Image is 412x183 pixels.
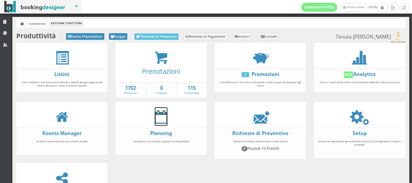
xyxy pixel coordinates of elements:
a: Promozioni [252,71,279,77]
div: Gestisci e personalizza le tue unità di vendita [16,137,107,153]
div: New [344,71,353,78]
div: Gestisci le impostazioni generali della struttura, la configurazione email e i template [314,137,405,156]
a: Contatti [258,33,279,40]
img: c17ce5f8a98d11e9805da647fc135771.png [391,32,405,43]
a: Richieste di Preventivo [232,130,288,137]
img: BookingDesigner.com [4,1,65,13]
a: Gruppi [109,33,128,40]
span: 0 [242,146,248,151]
strong: 0 [147,85,176,92]
div: Scarica i report di preventivi e prenotazioni elaborati sulla tua struttura [314,78,405,90]
h4: Nuove richieste [217,146,303,151]
strong: 115 [177,85,207,92]
span: [DATE] [301,3,377,12]
a: [PERSON_NAME] [340,3,367,12]
div: Visualizza le tue vendite e gestisci la disponibilità [116,137,207,153]
a: Elenco Prenotazioni [66,33,104,40]
a: Richieste di Preventivo [135,33,179,40]
div: Gestisci le richieste di preventivo inviate dal sito [215,137,306,157]
a: Listini [54,71,69,77]
a: Rooms Manager [42,130,82,137]
div: Crea e modifica i tuoi listini personalizzati e adattali ad ogni esigenza del cliente attraverso ... [16,78,107,90]
a: Dashboard [28,20,47,27]
div: Crea offerte per i tuoi clienti utilizzando i codici coupon da associare agli sconti [215,78,306,90]
a: 115Confermate [177,85,207,95]
b: Produttività [16,31,56,40]
small: Tenuta [PERSON_NAME] [336,32,405,43]
a: NewAnalytics [344,71,376,77]
strong: 1702 [116,85,146,92]
a: Planning [150,130,172,137]
a: Richieste di Pagamento [183,33,228,40]
div: 0 [242,72,249,77]
li: Gestione Struttura [49,20,83,27]
a: Prenotazioni [142,67,180,76]
a: Articoli [232,33,251,40]
a: 1702Preventivi [116,85,146,95]
a: 0In Attesa [147,85,176,95]
a: Gestione Profilo [301,3,338,12]
a: Setup [353,130,367,137]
